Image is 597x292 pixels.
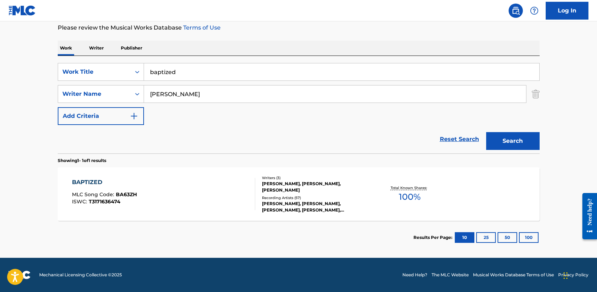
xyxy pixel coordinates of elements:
[558,272,588,278] a: Privacy Policy
[546,2,588,20] a: Log In
[119,41,144,56] p: Publisher
[58,63,540,153] form: Search Form
[116,191,137,198] span: BA63ZH
[476,232,496,243] button: 25
[561,258,597,292] iframe: Chat Widget
[62,68,127,76] div: Work Title
[532,85,540,103] img: Delete Criterion
[473,272,554,278] a: Musical Works Database Terms of Use
[577,188,597,245] iframe: Resource Center
[9,5,36,16] img: MLC Logo
[455,232,474,243] button: 10
[262,200,370,213] div: [PERSON_NAME], [PERSON_NAME], [PERSON_NAME], [PERSON_NAME], [PERSON_NAME]
[58,167,540,221] a: BAPTIZEDMLC Song Code:BA63ZHISWC:T3171636474Writers (3)[PERSON_NAME], [PERSON_NAME], [PERSON_NAME...
[413,234,454,241] p: Results Per Page:
[432,272,469,278] a: The MLC Website
[62,90,127,98] div: Writer Name
[87,41,106,56] p: Writer
[391,185,429,191] p: Total Known Shares:
[509,4,523,18] a: Public Search
[130,112,138,120] img: 9d2ae6d4665cec9f34b9.svg
[58,107,144,125] button: Add Criteria
[498,232,517,243] button: 50
[9,271,31,279] img: logo
[58,24,540,32] p: Please review the Musical Works Database
[58,157,106,164] p: Showing 1 - 1 of 1 results
[72,198,89,205] span: ISWC :
[39,272,122,278] span: Mechanical Licensing Collective © 2025
[262,175,370,181] div: Writers ( 3 )
[72,178,137,187] div: BAPTIZED
[402,272,427,278] a: Need Help?
[511,6,520,15] img: search
[563,265,568,286] div: Drag
[262,181,370,193] div: [PERSON_NAME], [PERSON_NAME], [PERSON_NAME]
[519,232,539,243] button: 100
[436,131,483,147] a: Reset Search
[486,132,540,150] button: Search
[527,4,541,18] div: Help
[530,6,539,15] img: help
[182,24,221,31] a: Terms of Use
[399,191,421,203] span: 100 %
[89,198,120,205] span: T3171636474
[58,41,74,56] p: Work
[262,195,370,200] div: Recording Artists ( 57 )
[72,191,116,198] span: MLC Song Code :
